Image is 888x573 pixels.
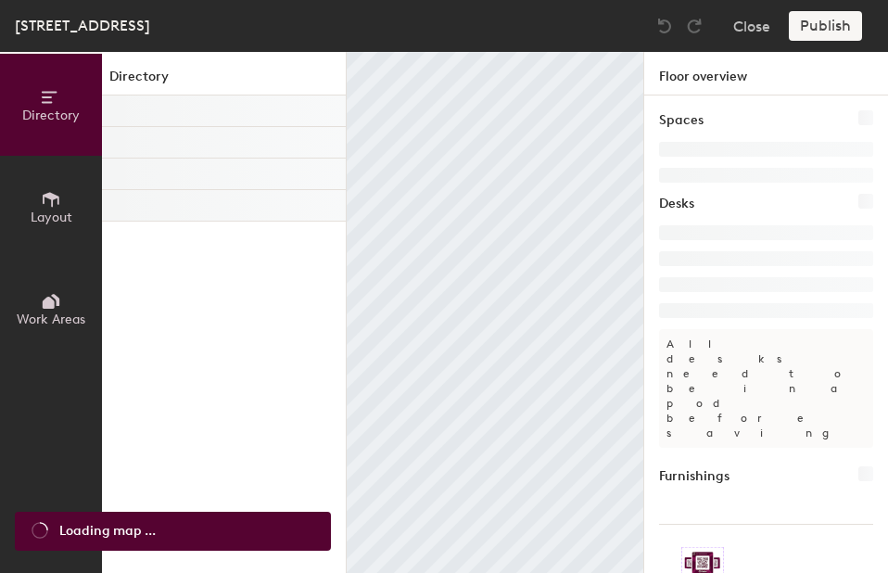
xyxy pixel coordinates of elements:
img: Redo [685,17,704,35]
p: All desks need to be in a pod before saving [659,329,873,448]
h1: Furnishings [659,466,729,487]
canvas: Map [347,52,643,573]
button: Close [733,11,770,41]
span: Directory [22,108,80,123]
span: Work Areas [17,312,85,327]
span: Layout [31,210,72,225]
h1: Directory [102,67,346,95]
span: Loading map ... [59,521,156,541]
h1: Floor overview [644,52,888,95]
h1: Spaces [659,110,704,131]
h1: Desks [659,194,694,214]
div: [STREET_ADDRESS] [15,14,150,37]
img: Undo [655,17,674,35]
